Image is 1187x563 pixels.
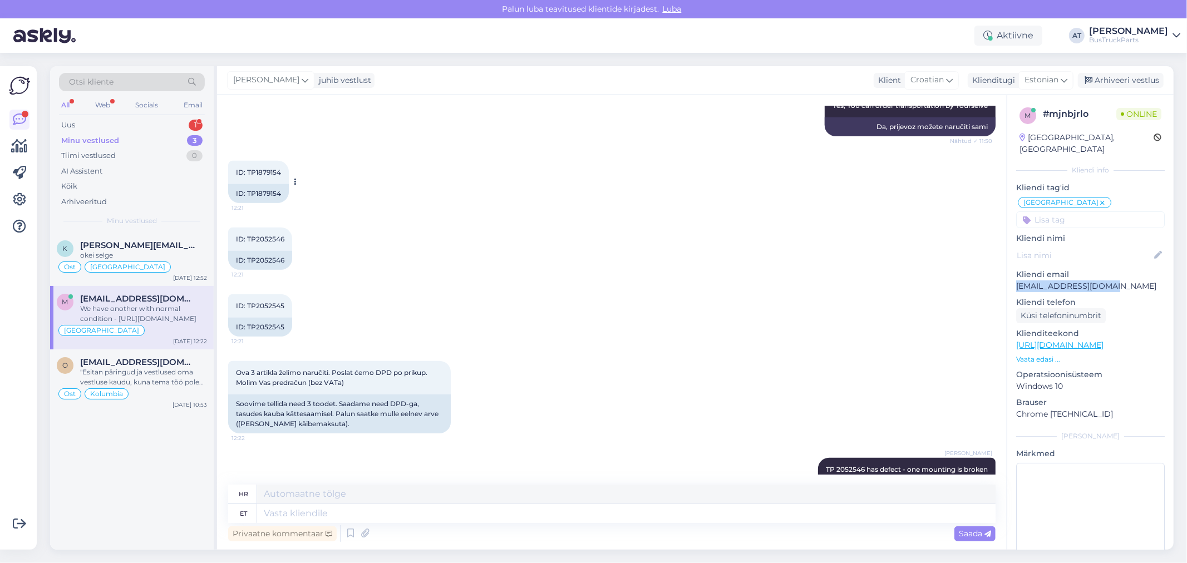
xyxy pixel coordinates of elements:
span: o [62,361,68,369]
span: TP 2052546 has defect - one mounting is broken [826,465,988,473]
span: m [1025,111,1031,120]
p: Operatsioonisüsteem [1016,369,1165,381]
div: AI Assistent [61,166,102,177]
span: [GEOGRAPHIC_DATA] [64,327,139,334]
div: hr [239,485,248,503]
span: 12:21 [232,337,273,345]
span: Luba [659,4,685,14]
div: et [240,504,247,523]
span: mate@silo-dobranic.hr [80,294,196,304]
div: [PERSON_NAME] [1016,431,1165,441]
p: Klienditeekond [1016,328,1165,339]
p: [EMAIL_ADDRESS][DOMAIN_NAME] [1016,280,1165,292]
span: 12:21 [232,204,273,212]
span: k [63,244,68,253]
div: [PERSON_NAME] [1089,27,1168,36]
div: Da, prijevoz možete naručiti sami [825,117,996,136]
input: Lisa tag [1016,211,1165,228]
span: Kolumbia [90,391,123,397]
p: Chrome [TECHNICAL_ID] [1016,408,1165,420]
div: 3 [187,135,203,146]
span: Saada [959,529,991,539]
div: Klient [874,75,901,86]
span: 12:22 [232,434,273,442]
div: [DATE] 10:53 [173,401,207,409]
div: juhib vestlust [314,75,371,86]
span: Ost [64,391,76,397]
div: AT [1069,28,1085,43]
div: Küsi telefoninumbrit [1016,308,1106,323]
div: ID: TP2052546 [228,251,292,270]
div: Tiimi vestlused [61,150,116,161]
span: Online [1116,108,1161,120]
span: Otsi kliente [69,76,114,88]
p: Vaata edasi ... [1016,354,1165,364]
span: [GEOGRAPHIC_DATA] [90,264,165,270]
p: Märkmed [1016,448,1165,460]
p: Kliendi tag'id [1016,182,1165,194]
div: Email [181,98,205,112]
span: olgalizeth03@gmail.com [80,357,196,367]
a: [URL][DOMAIN_NAME] [1016,340,1104,350]
span: ID: TP1879154 [236,168,281,176]
div: [DATE] 12:22 [173,337,207,345]
span: Nähtud ✓ 11:50 [950,137,992,145]
div: 1 [189,120,203,131]
span: [PERSON_NAME] [233,74,299,86]
span: Minu vestlused [107,216,157,226]
div: ID: TP1879154 [228,184,289,203]
div: [GEOGRAPHIC_DATA], [GEOGRAPHIC_DATA] [1019,132,1154,155]
p: Windows 10 [1016,381,1165,392]
span: [PERSON_NAME] [944,449,992,457]
p: Kliendi nimi [1016,233,1165,244]
div: Socials [133,98,160,112]
span: Ova 3 artikla želimo naručiti. Poslat ćemo DPD po prikup. Molim Vas predračun (bez VATa) [236,368,429,387]
div: Kliendi info [1016,165,1165,175]
span: kevin@ektrans.ee [80,240,196,250]
div: Uus [61,120,75,131]
div: Aktiivne [974,26,1042,46]
div: 0 [186,150,203,161]
span: Estonian [1025,74,1058,86]
span: 12:21 [232,270,273,279]
a: [PERSON_NAME]BusTruckParts [1089,27,1180,45]
div: okei selge [80,250,207,260]
input: Lisa nimi [1017,249,1152,261]
div: Klienditugi [968,75,1015,86]
div: Minu vestlused [61,135,119,146]
div: Arhiveeritud [61,196,107,208]
p: Kliendi telefon [1016,297,1165,308]
span: m [62,298,68,306]
div: We have onother with normal condition - [URL][DOMAIN_NAME] [80,304,207,324]
p: Kliendi email [1016,269,1165,280]
span: [GEOGRAPHIC_DATA] [1023,199,1099,206]
span: Ost [64,264,76,270]
div: # mjnbjrlo [1043,107,1116,121]
img: Askly Logo [9,75,30,96]
span: ID: TP2052546 [236,235,284,243]
div: Arhiveeri vestlus [1078,73,1164,88]
div: BusTruckParts [1089,36,1168,45]
div: "Esitan päringud ja vestlused oma vestluse kaudu, kuna tema töö pole kergete killast." - Ma [PERS... [80,367,207,387]
div: Privaatne kommentaar [228,526,337,541]
div: ID: TP2052545 [228,318,292,337]
div: Soovime tellida need 3 toodet. Saadame need DPD-ga, tasudes kauba kättesaamisel. Palun saatke mul... [228,394,451,433]
div: All [59,98,72,112]
div: [DATE] 12:52 [173,274,207,282]
p: Brauser [1016,397,1165,408]
span: Croatian [910,74,944,86]
span: ID: TP2052545 [236,302,284,310]
div: Web [93,98,112,112]
div: Kõik [61,181,77,192]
